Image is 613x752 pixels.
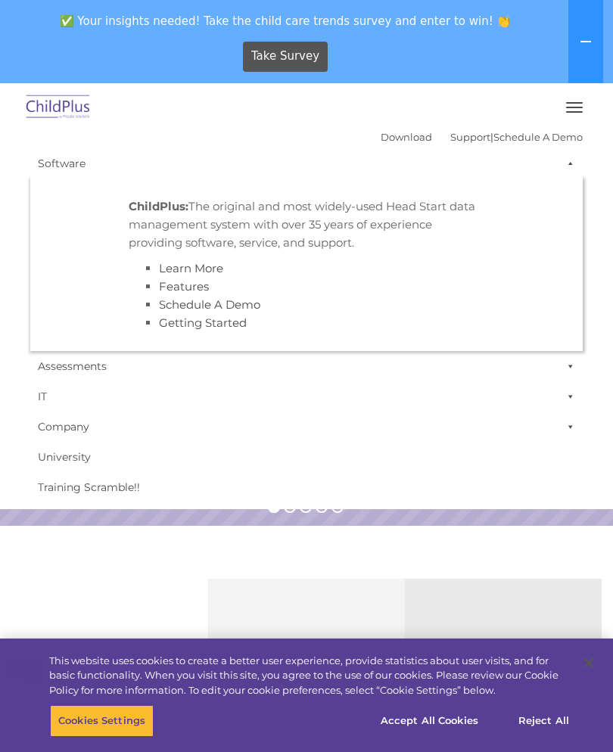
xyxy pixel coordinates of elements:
[381,131,583,143] font: |
[30,381,583,412] a: IT
[159,279,209,294] a: Features
[450,131,490,143] a: Support
[129,199,188,213] strong: ChildPlus:
[243,42,328,72] a: Take Survey
[572,646,605,679] button: Close
[159,297,260,312] a: Schedule A Demo
[30,412,583,442] a: Company
[23,90,94,126] img: ChildPlus by Procare Solutions
[30,148,583,179] a: Software
[159,261,223,275] a: Learn More
[496,705,591,737] button: Reject All
[251,43,319,70] span: Take Survey
[129,197,484,252] p: The original and most widely-used Head Start data management system with over 35 years of experie...
[6,6,565,36] span: ✅ Your insights needed! Take the child care trends survey and enter to win! 👏
[381,131,432,143] a: Download
[372,705,487,737] button: Accept All Cookies
[30,351,583,381] a: Assessments
[50,705,154,737] button: Cookies Settings
[493,131,583,143] a: Schedule A Demo
[159,315,247,330] a: Getting Started
[30,442,583,472] a: University
[30,472,583,502] a: Training Scramble!!
[49,654,571,698] div: This website uses cookies to create a better user experience, provide statistics about user visit...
